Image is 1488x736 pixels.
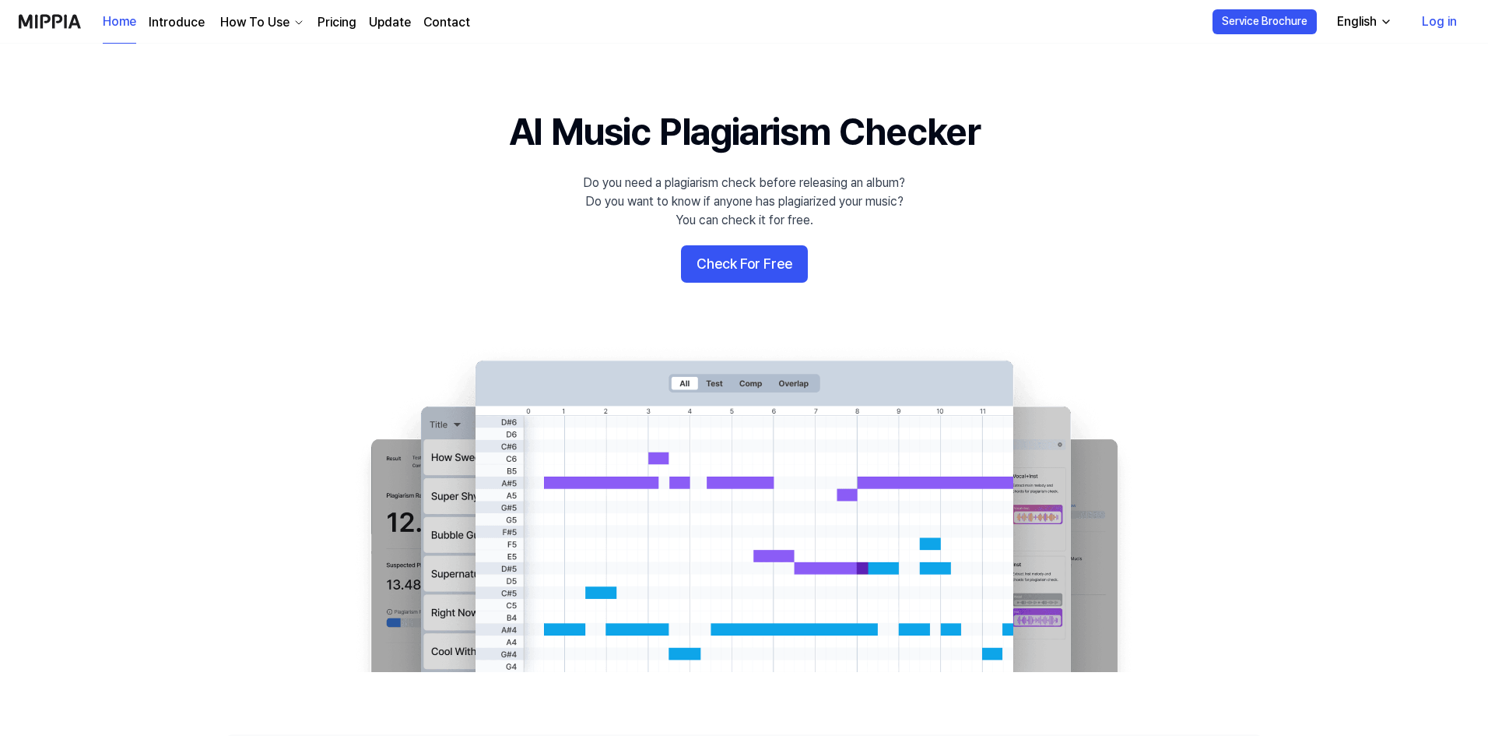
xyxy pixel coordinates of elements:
[339,345,1149,672] img: main Image
[1325,6,1402,37] button: English
[583,174,905,230] div: Do you need a plagiarism check before releasing an album? Do you want to know if anyone has plagi...
[318,13,356,32] a: Pricing
[149,13,205,32] a: Introduce
[103,1,136,44] a: Home
[681,245,808,283] button: Check For Free
[369,13,411,32] a: Update
[1334,12,1380,31] div: English
[217,13,293,32] div: How To Use
[423,13,470,32] a: Contact
[509,106,980,158] h1: AI Music Plagiarism Checker
[217,13,305,32] button: How To Use
[1213,9,1317,34] button: Service Brochure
